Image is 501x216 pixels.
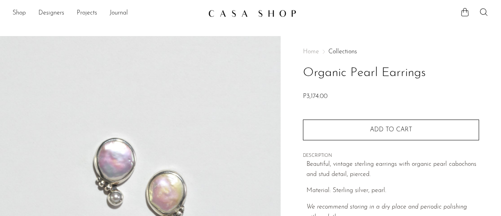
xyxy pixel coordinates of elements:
[303,120,479,140] button: Add to cart
[306,160,479,180] p: Beautiful, vintage sterling earrings with organic pearl cabochons and stud detail, pierced.
[303,63,479,83] h1: Organic Pearl Earrings
[110,8,128,18] a: Journal
[303,49,479,55] nav: Breadcrumbs
[306,186,479,196] p: Material: Sterling silver, pearl.
[13,7,202,20] ul: NEW HEADER MENU
[38,8,64,18] a: Designers
[370,127,412,133] span: Add to cart
[303,49,319,55] span: Home
[13,8,26,18] a: Shop
[13,7,202,20] nav: Desktop navigation
[328,49,357,55] a: Collections
[303,93,328,100] span: P3,174.00
[77,8,97,18] a: Projects
[303,152,479,160] span: DESCRIPTION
